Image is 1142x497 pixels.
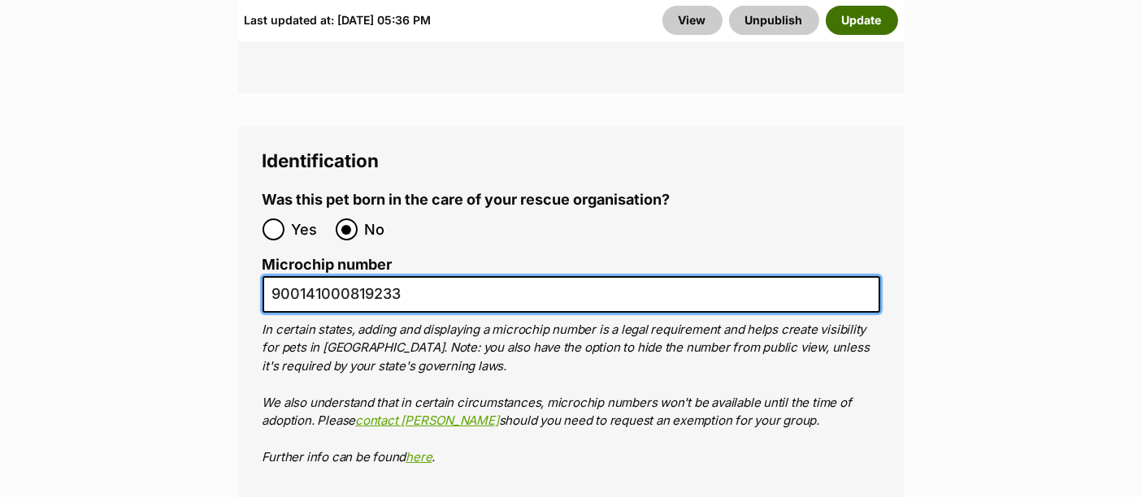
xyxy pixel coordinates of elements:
label: Microchip number [263,257,880,274]
button: Unpublish [729,6,819,35]
span: Yes [292,218,328,240]
a: contact [PERSON_NAME] [355,413,499,428]
span: Identification [263,149,380,171]
label: Was this pet born in the care of your rescue organisation? [263,192,671,209]
a: View [662,6,723,35]
button: Update [826,6,898,35]
p: In certain states, adding and displaying a microchip number is a legal requirement and helps crea... [263,321,880,467]
div: Last updated at: [DATE] 05:36 PM [245,6,432,35]
span: No [365,218,401,240]
a: here [406,449,432,465]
